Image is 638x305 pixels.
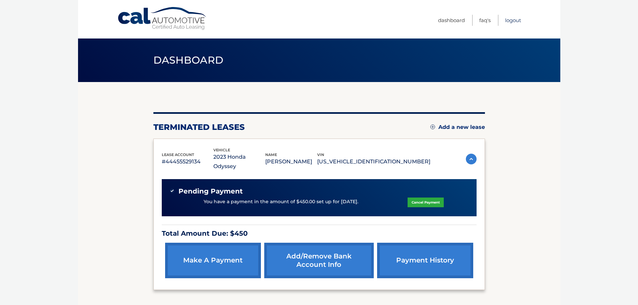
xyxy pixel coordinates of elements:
[317,157,430,166] p: [US_VEHICLE_IDENTIFICATION_NUMBER]
[265,157,317,166] p: [PERSON_NAME]
[179,187,243,196] span: Pending Payment
[317,152,324,157] span: vin
[153,122,245,132] h2: terminated leases
[153,54,224,66] span: Dashboard
[165,243,261,278] a: make a payment
[213,148,230,152] span: vehicle
[170,188,174,193] img: check-green.svg
[430,125,435,129] img: add.svg
[213,152,265,171] p: 2023 Honda Odyssey
[162,157,214,166] p: #44455529134
[466,154,477,164] img: accordion-active.svg
[430,124,485,131] a: Add a new lease
[479,15,491,26] a: FAQ's
[505,15,521,26] a: Logout
[117,7,208,30] a: Cal Automotive
[438,15,465,26] a: Dashboard
[377,243,473,278] a: payment history
[408,198,444,207] a: Cancel Payment
[265,152,277,157] span: name
[204,198,358,206] p: You have a payment in the amount of $450.00 set up for [DATE].
[264,243,374,278] a: Add/Remove bank account info
[162,152,194,157] span: lease account
[162,228,477,239] p: Total Amount Due: $450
